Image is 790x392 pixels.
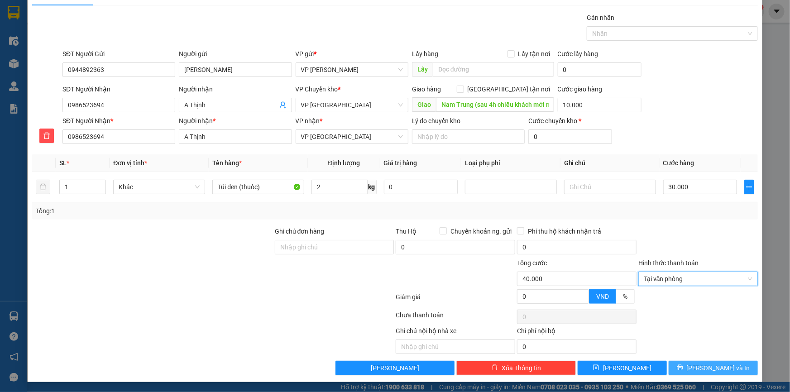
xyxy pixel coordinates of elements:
img: logo.jpg [11,11,57,57]
button: delete [39,129,54,143]
span: Khác [119,180,200,194]
span: Tổng cước [517,259,547,267]
div: Cước chuyển kho [528,116,612,126]
span: Định lượng [328,159,360,167]
span: Tên hàng [212,159,242,167]
span: Lấy [412,62,433,76]
th: Loại phụ phí [461,154,560,172]
span: Giao [412,97,436,112]
li: 237 [PERSON_NAME] , [GEOGRAPHIC_DATA] [85,22,378,33]
div: SĐT Người Gửi [62,49,175,59]
div: Ghi chú nội bộ nhà xe [396,326,515,339]
div: SĐT Người Nhận [62,84,175,94]
span: Cước hàng [663,159,694,167]
input: Dọc đường [433,62,554,76]
input: Ghi chú đơn hàng [275,240,394,254]
span: VP Phạm Văn Đồng [301,63,403,76]
span: Thu Hộ [396,228,417,235]
div: Tổng: 1 [36,206,305,216]
span: % [623,293,627,300]
span: [PERSON_NAME] [371,363,419,373]
span: SL [59,159,67,167]
button: deleteXóa Thông tin [456,361,576,375]
span: user-add [279,101,287,109]
label: Ghi chú đơn hàng [275,228,325,235]
span: Phí thu hộ khách nhận trả [524,226,605,236]
span: printer [677,364,683,372]
input: Tên người nhận [179,129,292,144]
div: Chi phí nội bộ [517,326,637,339]
input: SĐT người nhận [62,129,175,144]
span: [GEOGRAPHIC_DATA] tận nơi [464,84,554,94]
input: 0 [384,180,458,194]
span: Lấy tận nơi [515,49,554,59]
span: Xóa Thông tin [502,363,541,373]
span: VND [596,293,609,300]
span: [PERSON_NAME] [603,363,651,373]
div: Người nhận [179,84,292,94]
span: delete [492,364,498,372]
span: Lấy hàng [412,50,438,57]
label: Gán nhãn [587,14,614,21]
label: Hình thức thanh toán [638,259,699,267]
input: Dọc đường [436,97,554,112]
b: GỬI : VP [PERSON_NAME] [11,66,158,81]
span: plus [745,183,754,191]
span: Tại văn phòng [644,272,752,286]
span: Đơn vị tính [113,159,147,167]
label: Cước giao hàng [558,86,603,93]
span: VP Nam Trung [301,130,403,143]
button: [PERSON_NAME] [335,361,455,375]
button: printer[PERSON_NAME] và In [669,361,758,375]
span: delete [40,132,53,139]
input: Cước lấy hàng [558,62,642,77]
div: Giảm giá [395,292,517,308]
div: Người gửi [179,49,292,59]
li: Hotline: 1900 3383, ĐT/Zalo : 0862837383 [85,33,378,45]
label: Cước lấy hàng [558,50,598,57]
input: Cước giao hàng [558,98,642,112]
div: Người nhận [179,116,292,126]
th: Ghi chú [560,154,660,172]
span: VP Thái Bình [301,98,403,112]
div: VP gửi [296,49,408,59]
button: plus [744,180,754,194]
input: VD: Bàn, Ghế [212,180,304,194]
span: [PERSON_NAME] và In [687,363,750,373]
button: save[PERSON_NAME] [578,361,667,375]
span: VP Chuyển kho [296,86,338,93]
input: Ghi Chú [564,180,656,194]
input: Lý do chuyển kho [412,129,525,144]
span: Giao hàng [412,86,441,93]
span: VP nhận [296,117,320,124]
label: Lý do chuyển kho [412,117,460,124]
span: kg [368,180,377,194]
span: save [593,364,599,372]
span: Chuyển khoản ng. gửi [447,226,515,236]
div: Chưa thanh toán [395,310,517,326]
div: SĐT Người Nhận [62,116,175,126]
span: Giá trị hàng [384,159,417,167]
input: Nhập ghi chú [396,339,515,354]
button: delete [36,180,50,194]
